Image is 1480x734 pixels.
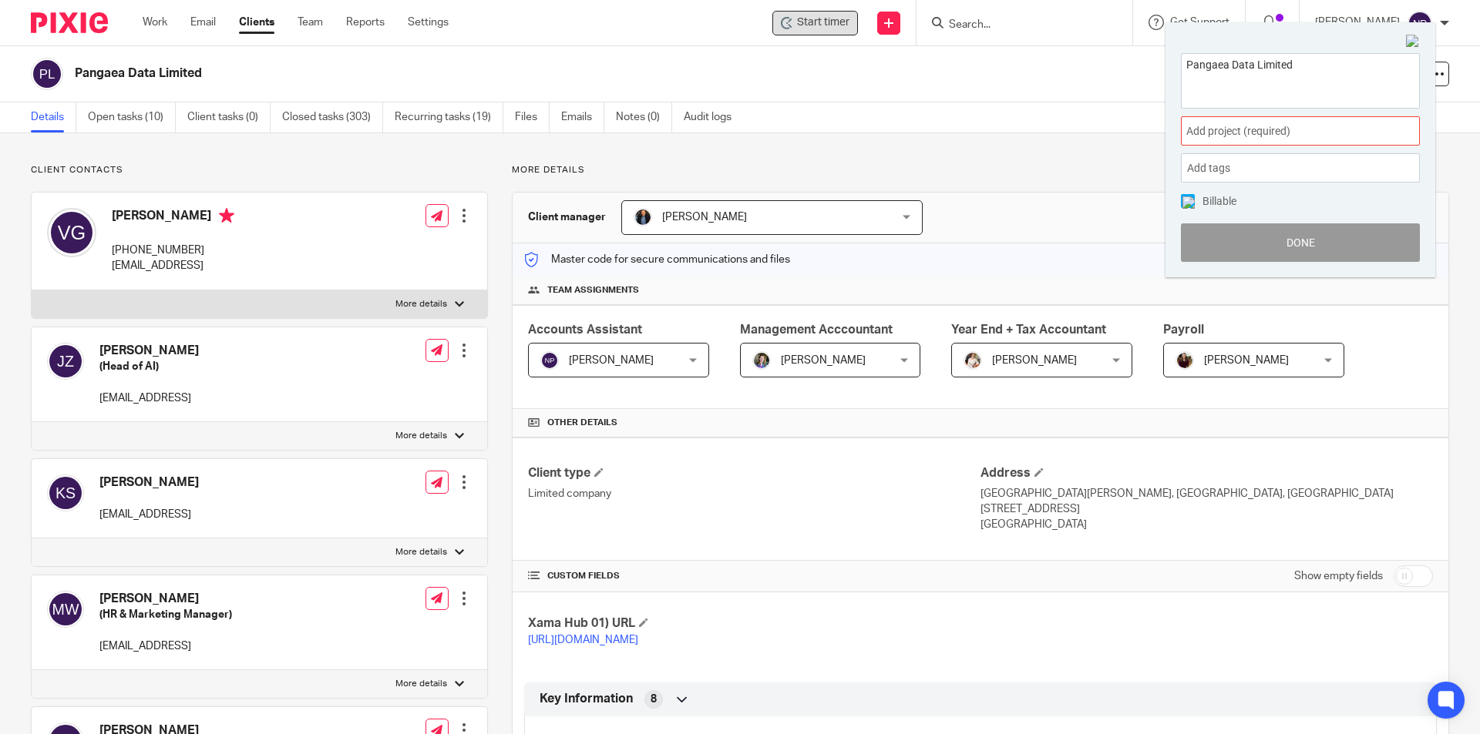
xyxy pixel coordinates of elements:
a: Team [298,15,323,30]
a: Emails [561,102,604,132]
p: More details [395,298,447,310]
span: [PERSON_NAME] [662,212,747,223]
p: [PHONE_NUMBER] [112,243,234,258]
span: Team assignments [547,284,639,297]
span: Add project (required) [1186,123,1381,139]
span: Add tags [1187,156,1238,180]
h4: Xama Hub 01) URL [528,615,980,632]
a: Work [143,15,167,30]
h5: (Head of AI) [99,359,199,374]
a: Recurring tasks (19) [395,102,503,132]
a: Email [190,15,216,30]
img: svg%3E [1408,11,1432,35]
p: More details [395,546,447,558]
a: Closed tasks (303) [282,102,383,132]
h5: (HR & Marketing Manager) [99,607,232,622]
p: [EMAIL_ADDRESS] [112,258,234,273]
img: svg%3E [47,474,84,511]
img: MaxAcc_Sep21_ElliDeanPhoto_030.jpg [1176,351,1194,370]
a: [URL][DOMAIN_NAME] [528,635,638,645]
img: 1530183611242%20(1).jpg [752,351,771,370]
span: [PERSON_NAME] [992,355,1077,366]
p: More details [395,678,447,690]
span: Key Information [540,691,633,707]
span: Accounts Assistant [528,323,642,336]
p: [GEOGRAPHIC_DATA][PERSON_NAME], [GEOGRAPHIC_DATA], [GEOGRAPHIC_DATA] [980,486,1433,501]
p: More details [512,164,1449,176]
img: martin-hickman.jpg [634,208,652,226]
img: Pixie [31,12,108,33]
p: [EMAIL_ADDRESS] [99,507,199,522]
span: Other details [547,417,617,429]
a: Settings [408,15,449,30]
p: Client contacts [31,164,488,176]
img: Close [1406,35,1420,49]
i: Primary [219,208,234,223]
p: [EMAIL_ADDRESS] [99,390,199,406]
a: Open tasks (10) [88,102,176,132]
h4: [PERSON_NAME] [99,343,199,359]
label: Show empty fields [1294,568,1383,584]
h4: CUSTOM FIELDS [528,570,980,582]
p: Limited company [528,486,980,501]
img: svg%3E [31,58,63,90]
a: Clients [239,15,274,30]
img: svg%3E [540,351,559,370]
button: Done [1181,223,1420,262]
p: [GEOGRAPHIC_DATA] [980,517,1433,532]
h4: [PERSON_NAME] [99,591,232,607]
p: More details [395,430,447,442]
h4: Client type [528,465,980,481]
span: [PERSON_NAME] [569,355,654,366]
p: [PERSON_NAME] [1315,15,1400,30]
img: svg%3E [47,343,84,380]
a: Details [31,102,76,132]
img: checked.png [1182,196,1195,209]
a: Notes (0) [616,102,672,132]
span: Billable [1202,196,1236,206]
p: Master code for secure communications and files [524,252,790,267]
h3: Client manager [528,209,606,225]
span: [PERSON_NAME] [781,355,866,366]
h4: [PERSON_NAME] [99,474,199,491]
a: Audit logs [684,102,743,132]
div: Pangaea Data Limited [772,11,858,35]
img: svg%3E [47,591,84,628]
a: Files [515,102,550,132]
img: svg%3E [47,208,96,257]
span: Management Acccountant [740,323,893,336]
p: [STREET_ADDRESS] [980,501,1433,517]
input: Search [947,18,1086,32]
textarea: Pangaea Data Limited [1182,54,1419,104]
a: Client tasks (0) [187,102,271,132]
span: [PERSON_NAME] [1204,355,1289,366]
p: [EMAIL_ADDRESS] [99,638,232,654]
h2: Pangaea Data Limited [75,65,1007,82]
span: Get Support [1170,17,1229,28]
span: 8 [651,692,657,707]
span: Payroll [1163,323,1204,336]
span: Year End + Tax Accountant [951,323,1106,336]
h4: Address [980,465,1433,481]
span: Start timer [797,15,849,31]
img: Kayleigh%20Henson.jpeg [964,351,982,370]
a: Reports [346,15,385,30]
h4: [PERSON_NAME] [112,208,234,227]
